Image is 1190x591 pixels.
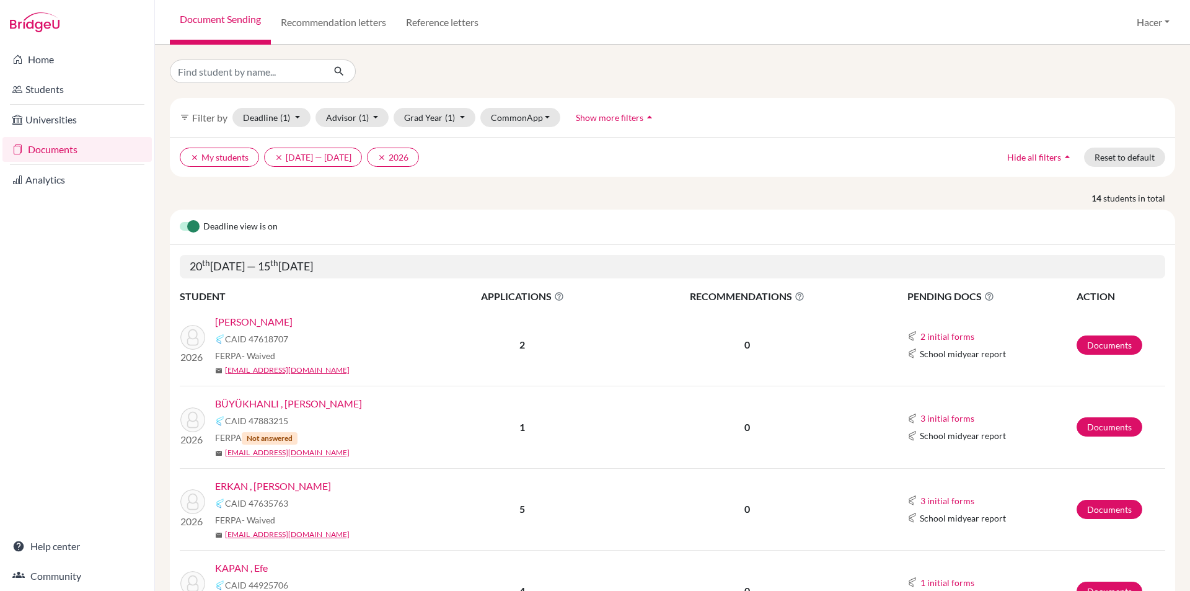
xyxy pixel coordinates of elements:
[643,111,656,123] i: arrow_drop_up
[215,450,223,457] span: mail
[1091,192,1103,205] strong: 14
[215,561,268,575] a: KAPAN , Efe
[225,497,288,510] span: CAID 47635763
[997,148,1084,167] button: Hide all filtersarrow_drop_up
[203,220,278,234] span: Deadline view is on
[920,411,975,425] button: 3 initial forms
[2,534,152,559] a: Help center
[215,479,331,494] a: ERKAN , [PERSON_NAME]
[565,108,666,127] button: Show more filtersarrow_drop_up
[264,148,362,167] button: clear[DATE] — [DATE]
[1131,11,1175,34] button: Hacer
[445,112,455,123] span: (1)
[215,431,297,445] span: FERPA
[215,580,225,590] img: Common App logo
[275,153,283,162] i: clear
[480,108,561,127] button: CommonApp
[225,414,288,427] span: CAID 47883215
[232,108,311,127] button: Deadline(1)
[180,514,205,529] p: 2026
[2,137,152,162] a: Documents
[920,429,1006,442] span: School midyear report
[1061,151,1073,163] i: arrow_drop_up
[920,512,1006,525] span: School midyear report
[242,432,297,445] span: Not answered
[225,365,350,376] a: [EMAIL_ADDRESS][DOMAIN_NAME]
[907,577,917,587] img: Common App logo
[377,153,386,162] i: clear
[2,47,152,72] a: Home
[215,396,362,411] a: BÜYÜKHANLI , [PERSON_NAME]
[180,407,205,432] img: BÜYÜKHANLI , Hasan Baran
[519,339,525,350] b: 2
[180,148,259,167] button: clearMy students
[215,499,225,509] img: Common App logo
[242,515,275,525] span: - Waived
[618,337,877,352] p: 0
[202,258,210,268] sup: th
[907,289,1075,304] span: PENDING DOCS
[576,112,643,123] span: Show more filters
[215,334,225,344] img: Common App logo
[10,12,59,32] img: Bridge-U
[215,367,223,375] span: mail
[907,331,917,341] img: Common App logo
[519,503,525,515] b: 5
[907,431,917,441] img: Common App logo
[215,349,275,362] span: FERPA
[190,153,199,162] i: clear
[225,332,288,345] span: CAID 47618707
[394,108,475,127] button: Grad Year(1)
[180,432,205,447] p: 2026
[215,513,275,527] span: FERPA
[920,494,975,508] button: 3 initial forms
[618,502,877,517] p: 0
[1076,288,1165,304] th: ACTION
[2,167,152,192] a: Analytics
[1077,500,1142,519] a: Documents
[215,531,223,539] span: mail
[907,349,917,358] img: Common App logo
[180,350,205,365] p: 2026
[519,421,525,433] b: 1
[618,289,877,304] span: RECOMMENDATIONS
[280,112,290,123] span: (1)
[242,350,275,361] span: - Waived
[920,329,975,344] button: 2 initial forms
[215,416,225,426] img: Common App logo
[180,112,190,122] i: filter_list
[1103,192,1175,205] span: students in total
[1077,335,1142,355] a: Documents
[1077,417,1142,437] a: Documents
[180,325,205,350] img: ARSLAN , Başak
[618,420,877,435] p: 0
[2,564,152,589] a: Community
[170,60,324,83] input: Find student by name...
[907,495,917,505] img: Common App logo
[367,148,419,167] button: clear2026
[192,112,227,123] span: Filter by
[907,513,917,523] img: Common App logo
[1084,148,1165,167] button: Reset to default
[920,575,975,590] button: 1 initial forms
[180,288,428,304] th: STUDENT
[215,314,293,329] a: [PERSON_NAME]
[315,108,389,127] button: Advisor(1)
[180,255,1165,278] h5: 20 [DATE] — 15 [DATE]
[180,489,205,514] img: ERKAN , Eda Selin
[1007,152,1061,162] span: Hide all filters
[907,414,917,424] img: Common App logo
[225,529,350,540] a: [EMAIL_ADDRESS][DOMAIN_NAME]
[270,258,278,268] sup: th
[920,347,1006,360] span: School midyear report
[359,112,369,123] span: (1)
[2,107,152,132] a: Universities
[225,447,350,458] a: [EMAIL_ADDRESS][DOMAIN_NAME]
[428,289,617,304] span: APPLICATIONS
[2,77,152,102] a: Students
